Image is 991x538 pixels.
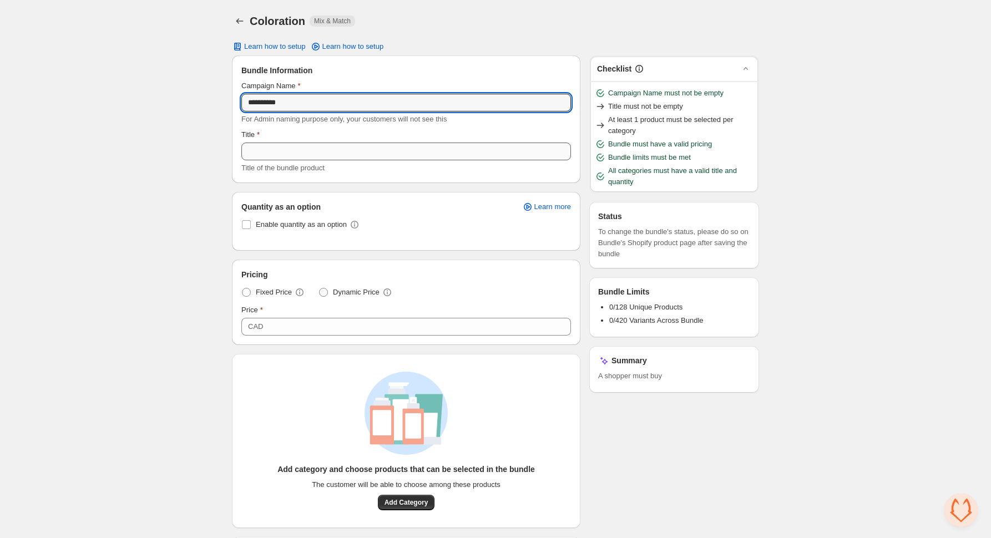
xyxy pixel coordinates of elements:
span: The customer will be able to choose among these products [312,479,500,490]
h3: Add category and choose products that can be selected in the bundle [277,464,535,475]
span: Learn more [534,202,571,211]
span: Title of the bundle product [241,164,325,172]
button: Back [232,13,247,29]
a: Learn how to setup [304,39,391,54]
span: At least 1 product must be selected per category [608,114,754,136]
span: Bundle Information [241,65,312,76]
span: Title must not be empty [608,101,683,112]
span: Fixed Price [256,287,292,298]
span: Bundle limits must be met [608,152,691,163]
span: Enable quantity as an option [256,220,347,229]
span: 0/420 Variants Across Bundle [609,316,704,324]
h3: Checklist [597,63,631,74]
span: Quantity as an option [241,201,321,212]
span: Pricing [241,269,267,280]
a: Open chat [944,494,978,527]
button: Add Category [378,495,435,510]
span: Add Category [385,498,428,507]
span: A shopper must buy [598,370,750,382]
h3: Summary [611,355,647,366]
a: Learn more [515,199,578,215]
span: 0/128 Unique Products [609,303,682,311]
span: Dynamic Price [333,287,380,298]
span: To change the bundle's status, please do so on Bundle's Shopify product page after saving the bundle [598,226,750,260]
div: CAD [248,321,263,332]
label: Price [241,304,263,316]
h3: Status [598,211,622,222]
h3: Bundle Limits [598,286,650,297]
span: All categories must have a valid title and quantity [608,165,754,187]
label: Title [241,129,260,140]
h1: Coloration [250,14,305,28]
label: Campaign Name [241,80,301,92]
span: Campaign Name must not be empty [608,88,724,99]
span: Mix & Match [314,17,351,26]
button: Learn how to setup [225,39,312,54]
span: For Admin naming purpose only, your customers will not see this [241,115,447,123]
span: Bundle must have a valid pricing [608,139,712,150]
span: Learn how to setup [322,42,384,51]
span: Learn how to setup [244,42,306,51]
